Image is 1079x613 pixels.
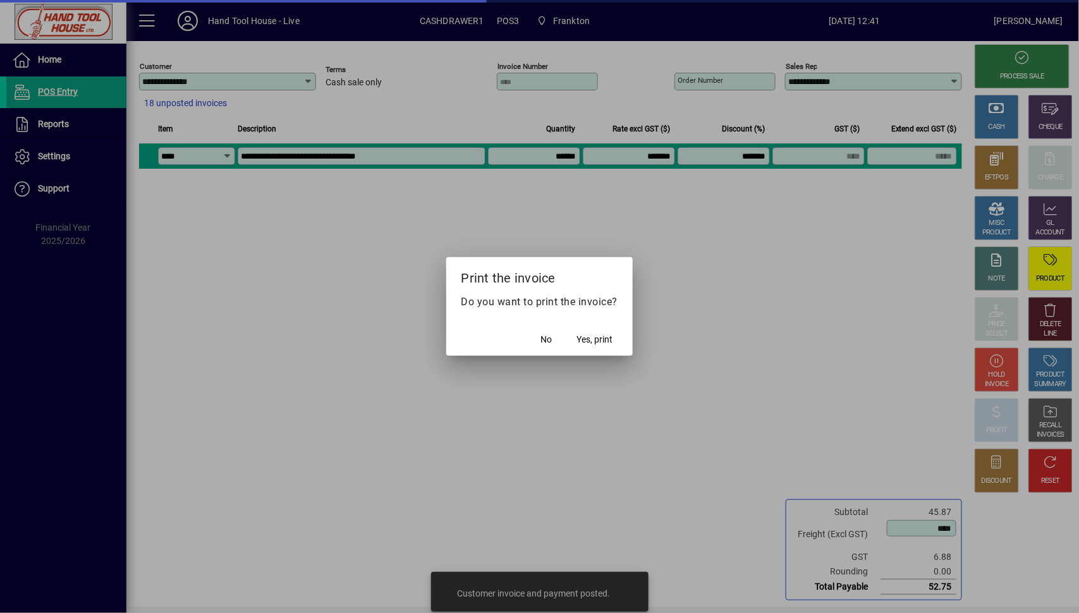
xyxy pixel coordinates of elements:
button: Yes, print [571,328,618,351]
h2: Print the invoice [446,257,633,294]
span: Yes, print [576,333,613,346]
span: No [540,333,552,346]
p: Do you want to print the invoice? [461,294,618,310]
button: No [526,328,566,351]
